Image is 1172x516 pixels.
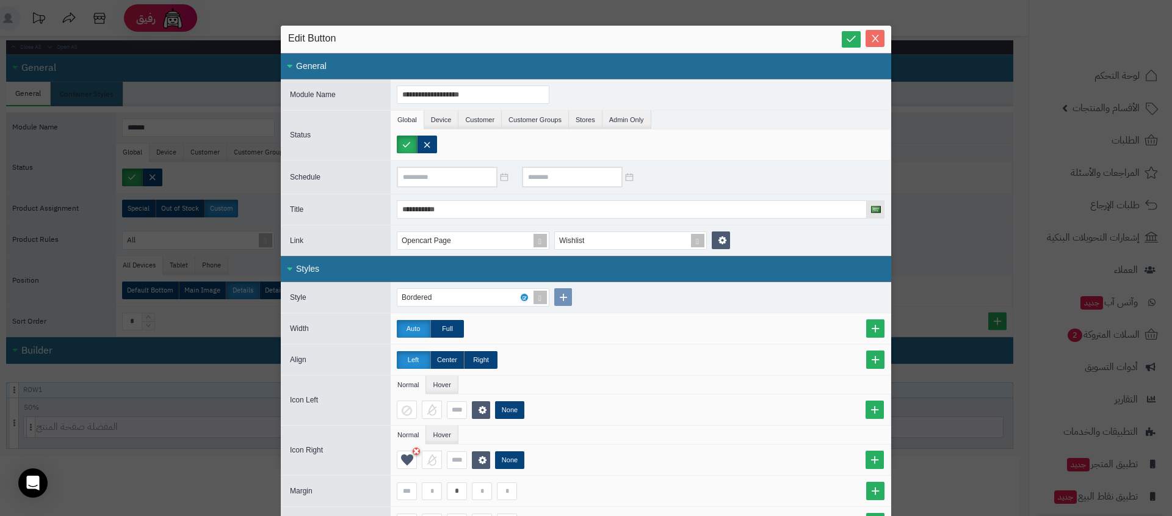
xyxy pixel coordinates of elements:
[402,289,444,306] div: Bordered
[391,376,426,394] li: Normal
[288,32,336,46] span: Edit Button
[281,53,891,79] div: General
[290,293,306,302] span: Style
[464,351,497,369] label: Right
[290,90,336,99] span: Module Name
[290,396,318,404] span: Icon Left
[495,401,524,419] label: None
[424,111,459,129] li: Device
[402,236,451,245] span: Opencart Page
[426,376,458,394] li: Hover
[866,30,884,47] button: Close
[290,131,311,139] span: Status
[290,236,303,245] span: Link
[281,256,891,282] div: Styles
[18,468,48,498] div: Open Intercom Messenger
[559,236,584,245] span: Wishlist
[495,451,524,469] label: None
[426,426,458,444] li: Hover
[290,173,320,181] span: Schedule
[569,111,602,129] li: Stores
[430,320,464,338] label: Full
[290,487,313,495] span: Margin
[430,351,464,369] label: Center
[602,111,651,129] li: Admin Only
[871,206,881,213] img: العربية
[290,355,306,364] span: Align
[290,324,309,333] span: Width
[290,205,303,214] span: Title
[502,111,569,129] li: Customer Groups
[397,351,430,369] label: Left
[458,111,502,129] li: Customer
[290,446,323,454] span: Icon Right
[391,426,426,444] li: Normal
[391,111,424,129] li: Global
[397,320,430,338] label: Auto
